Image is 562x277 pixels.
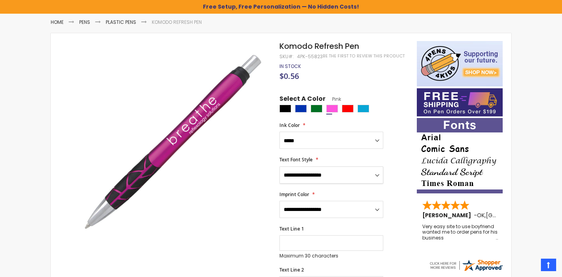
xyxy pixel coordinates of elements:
[279,95,325,105] span: Select A Color
[279,41,359,52] span: Komodo Refresh Pen
[311,105,322,113] div: Green
[325,96,341,102] span: Pink
[66,40,269,243] img: fuchsia_komodo_refresh_pen_4pk-55823.jpg
[342,105,354,113] div: Red
[152,19,202,25] li: Komodo Refresh Pen
[279,63,301,70] span: In stock
[297,54,323,60] div: 4PK-55823
[429,267,503,274] a: 4pens.com certificate URL
[422,224,498,241] div: Very easy site to use boyfriend wanted me to order pens for his business
[477,211,485,219] span: OK
[357,105,369,113] div: Turquoise
[279,266,304,273] span: Text Line 2
[279,63,301,70] div: Availability
[279,105,291,113] div: Black
[79,19,90,25] a: Pens
[429,258,503,272] img: 4pens.com widget logo
[279,122,300,129] span: Ink Color
[474,211,543,219] span: - ,
[279,156,313,163] span: Text Font Style
[417,88,503,116] img: Free shipping on orders over $199
[279,71,299,81] span: $0.56
[323,53,405,59] a: Be the first to review this product
[326,105,338,113] div: Pink
[486,211,543,219] span: [GEOGRAPHIC_DATA]
[106,19,136,25] a: Plastic Pens
[279,53,294,60] strong: SKU
[541,259,556,271] a: Top
[422,211,474,219] span: [PERSON_NAME]
[295,105,307,113] div: Blue
[279,191,309,198] span: Imprint Color
[417,41,503,86] img: 4pens 4 kids
[279,225,304,232] span: Text Line 1
[51,19,64,25] a: Home
[279,253,383,259] p: Maximum 30 characters
[417,118,503,193] img: font-personalization-examples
